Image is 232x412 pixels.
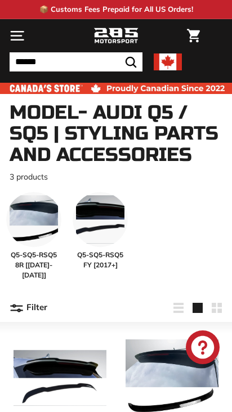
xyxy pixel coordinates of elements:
p: 3 products [10,171,222,183]
p: 📦 Customs Fees Prepaid for All US Orders! [39,4,193,15]
input: Search [10,52,142,71]
a: Cart [181,20,206,52]
a: Q5-SQ5-RSQ5 FY [2017+] [73,192,128,280]
button: Filter [10,294,47,321]
span: Q5-SQ5-RSQ5 8R [[DATE]-[DATE]] [6,250,61,280]
span: Q5-SQ5-RSQ5 FY [2017+] [73,250,128,270]
inbox-online-store-chat: Shopify online store chat [182,330,223,367]
img: Logo_285_Motorsport_areodynamics_components [93,26,139,46]
h1: Model- Audi Q5 / SQ5 | Styling Parts and Accessories [10,102,222,165]
a: Q5-SQ5-RSQ5 8R [[DATE]-[DATE]] [6,192,61,280]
